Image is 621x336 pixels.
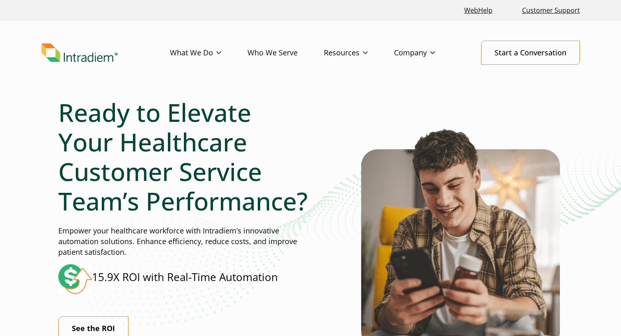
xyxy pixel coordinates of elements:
[170,41,247,65] a: What We Do
[247,41,324,65] a: Who We Serve
[394,41,461,65] a: Company
[324,41,394,65] a: Resources
[41,43,118,62] img: Intradiem
[481,41,580,65] a: Start a Conversation
[58,226,310,258] p: Empower your healthcare workforce with Intradiem’s innovative automation solutions. Enhance effic...
[92,270,278,285] p: 15.9X ROI with Real-Time Automation
[519,2,583,19] a: Customer Support
[41,43,170,62] a: Link to homepage of Intradiem
[58,98,310,216] h1: Ready to Elevate Your Healthcare Customer Service Team’s Performance?
[461,2,496,19] a: Link opens in a new window
[72,323,115,333] strong: See the ROI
